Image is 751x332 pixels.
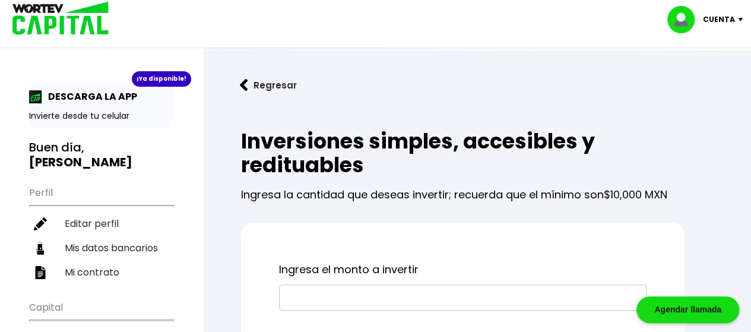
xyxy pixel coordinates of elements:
[34,217,47,230] img: editar-icon.952d3147.svg
[667,6,703,33] img: profile-image
[34,266,47,279] img: contrato-icon.f2db500c.svg
[240,79,248,91] img: flecha izquierda
[604,187,667,202] span: $10,000 MXN
[29,140,173,170] h3: Buen día,
[42,89,137,104] p: DESCARGA LA APP
[703,11,735,29] p: Cuenta
[241,129,685,177] h2: Inversiones simples, accesibles y redituables
[29,179,173,284] ul: Perfil
[29,110,173,122] p: Invierte desde tu celular
[241,177,685,204] p: Ingresa la cantidad que deseas invertir; recuerda que el mínimo son
[636,296,739,323] div: Agendar llamada
[222,69,732,101] a: flecha izquierdaRegresar
[735,18,751,21] img: icon-down
[132,71,191,87] div: ¡Ya disponible!
[29,90,42,103] img: app-icon
[29,154,132,170] b: [PERSON_NAME]
[29,211,173,236] a: Editar perfil
[34,242,47,255] img: datos-icon.10cf9172.svg
[279,261,647,279] p: Ingresa el monto a invertir
[222,69,315,101] button: Regresar
[29,260,173,284] a: Mi contrato
[29,236,173,260] a: Mis datos bancarios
